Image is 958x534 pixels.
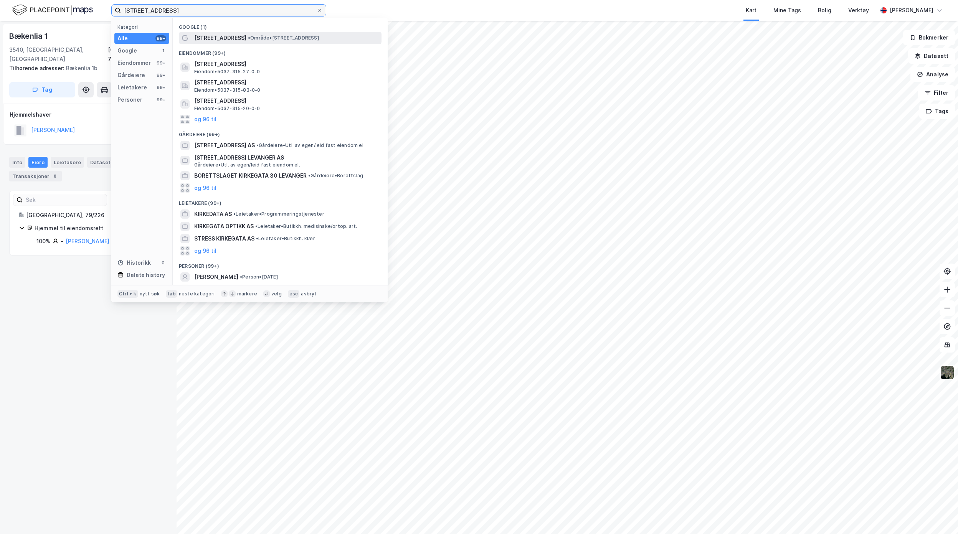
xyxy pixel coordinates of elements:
[256,142,365,148] span: Gårdeiere • Utl. av egen/leid fast eiendom el.
[26,211,158,220] div: [GEOGRAPHIC_DATA], 79/226
[51,157,84,168] div: Leietakere
[194,141,255,150] span: [STREET_ADDRESS] AS
[918,85,955,101] button: Filter
[920,497,958,534] iframe: Chat Widget
[908,48,955,64] button: Datasett
[256,236,315,242] span: Leietaker • Butikkh. klær
[10,110,167,119] div: Hjemmelshaver
[108,45,167,64] div: [GEOGRAPHIC_DATA], 79/226
[194,153,378,162] span: [STREET_ADDRESS] LEVANGER AS
[160,48,166,54] div: 1
[194,96,378,105] span: [STREET_ADDRESS]
[155,97,166,103] div: 99+
[194,69,260,75] span: Eiendom • 5037-315-27-0-0
[940,365,955,380] img: 9k=
[903,30,955,45] button: Bokmerker
[179,291,215,297] div: neste kategori
[140,291,160,297] div: nytt søk
[194,162,300,168] span: Gårdeiere • Utl. av egen/leid fast eiendom el.
[194,78,378,87] span: [STREET_ADDRESS]
[301,291,317,297] div: avbryt
[117,34,128,43] div: Alle
[194,234,254,243] span: STRESS KIRKEGATA AS
[155,35,166,41] div: 99+
[194,87,261,93] span: Eiendom • 5037-315-83-0-0
[117,46,137,55] div: Google
[166,290,177,298] div: tab
[920,497,958,534] div: Kontrollprogram for chat
[194,246,216,255] button: og 96 til
[746,6,756,15] div: Kart
[194,183,216,193] button: og 96 til
[173,194,388,208] div: Leietakere (99+)
[117,71,145,80] div: Gårdeiere
[117,24,169,30] div: Kategori
[194,33,246,43] span: [STREET_ADDRESS]
[240,274,278,280] span: Person • [DATE]
[255,223,357,229] span: Leietaker • Butikkh. medisinske/ortop. art.
[173,18,388,32] div: Google (1)
[256,142,259,148] span: •
[773,6,801,15] div: Mine Tags
[61,237,63,246] div: -
[121,5,317,16] input: Søk på adresse, matrikkel, gårdeiere, leietakere eller personer
[9,157,25,168] div: Info
[9,30,50,42] div: Bækenlia 1
[9,45,108,64] div: 3540, [GEOGRAPHIC_DATA], [GEOGRAPHIC_DATA]
[28,157,48,168] div: Eiere
[818,6,831,15] div: Bolig
[288,290,300,298] div: esc
[117,95,142,104] div: Personer
[890,6,933,15] div: [PERSON_NAME]
[248,35,319,41] span: Område • [STREET_ADDRESS]
[117,290,138,298] div: Ctrl + k
[271,291,282,297] div: velg
[173,44,388,58] div: Eiendommer (99+)
[194,209,232,219] span: KIRKEDATA AS
[66,238,109,244] a: [PERSON_NAME]
[9,64,161,73] div: Bækenlia 1b
[23,194,107,206] input: Søk
[233,211,324,217] span: Leietaker • Programmeringstjenester
[155,60,166,66] div: 99+
[117,58,151,68] div: Eiendommer
[9,65,66,71] span: Tilhørende adresser:
[255,223,258,229] span: •
[12,3,93,17] img: logo.f888ab2527a4732fd821a326f86c7f29.svg
[9,171,62,181] div: Transaksjoner
[9,82,75,97] button: Tag
[308,173,311,178] span: •
[35,224,158,233] div: Hjemmel til eiendomsrett
[919,104,955,119] button: Tags
[194,105,260,112] span: Eiendom • 5037-315-20-0-0
[194,171,307,180] span: BORETTSLAGET KIRKEGATA 30 LEVANGER
[51,172,59,180] div: 8
[194,115,216,124] button: og 96 til
[155,84,166,91] div: 99+
[308,173,363,179] span: Gårdeiere • Borettslag
[194,272,238,282] span: [PERSON_NAME]
[194,222,254,231] span: KIRKEGATA OPTIKK AS
[173,125,388,139] div: Gårdeiere (99+)
[194,59,378,69] span: [STREET_ADDRESS]
[36,237,50,246] div: 100%
[87,157,116,168] div: Datasett
[248,35,250,41] span: •
[127,270,165,280] div: Delete history
[256,236,258,241] span: •
[848,6,869,15] div: Verktøy
[237,291,257,297] div: markere
[173,257,388,271] div: Personer (99+)
[117,258,151,267] div: Historikk
[155,72,166,78] div: 99+
[233,211,236,217] span: •
[910,67,955,82] button: Analyse
[240,274,242,280] span: •
[160,260,166,266] div: 0
[117,83,147,92] div: Leietakere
